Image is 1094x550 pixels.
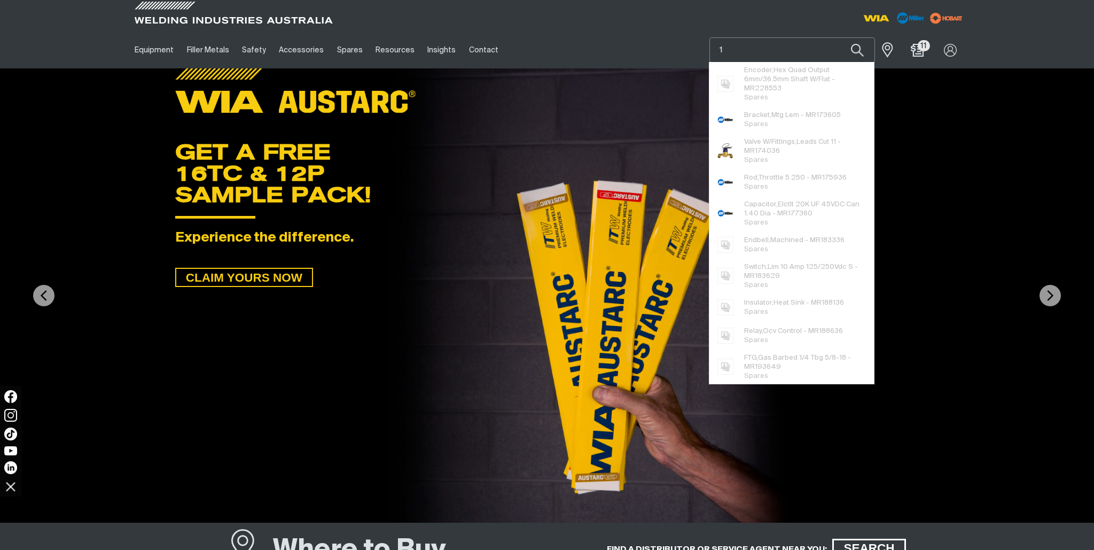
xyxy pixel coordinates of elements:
[744,282,768,289] span: Spares
[128,32,756,68] nav: Main
[33,285,54,306] img: PrevArrow
[236,32,272,68] a: Safety
[4,409,17,422] img: Instagram
[839,37,876,63] button: Search products
[744,173,847,182] span: R o d , T h r o t t l e 5 . 2 5 0 - M R 1 7 5 9 3 6
[744,353,866,371] span: F T G , G a s B a r b e d 1 / 4 T b g 5 / 8 - 1 8 - M R 1 9 3 6 4 9
[744,373,768,379] span: Spares
[331,32,369,68] a: Spares
[175,230,919,246] div: Experience the difference.
[744,137,866,156] span: V a l v e W / F i t t i n g s , L e a d s C u t 1 1 - M R 1 7 4 0 3 6
[369,32,421,68] a: Resources
[744,121,768,128] span: Spares
[744,94,768,101] span: Spares
[744,66,866,93] span: E n c o d e r , H e x Q u a d O u t p u t 6 m m / 3 6 . 5 m m S h a f t W / F l a t - M R 2 2 8 5...
[2,477,20,495] img: hide socials
[744,337,768,344] span: Spares
[175,141,919,205] div: GET A FREE 16TC & 12P SAMPLE PACK!
[744,200,866,218] span: C a p a c i t o r , E l c t l t 2 0 K U F 4 5 V D C C a n 1 . 4 0 D i a - M R 1 7 7 3 6 0
[4,461,17,474] img: LinkedIn
[709,62,874,384] ul: Suggestions
[744,308,768,315] span: Spares
[4,390,17,403] img: Facebook
[744,327,843,336] span: R e l a y , O c v C o n t r o l - M R 1 8 8 6 3 6
[927,10,966,26] img: miller
[744,219,768,226] span: Spares
[744,236,845,245] span: E n d b e l l , M a c h i n e d - M R 1 8 3 3 3 6
[180,32,235,68] a: Filler Metals
[4,446,17,455] img: YouTube
[421,32,462,68] a: Insights
[272,32,330,68] a: Accessories
[4,428,17,440] img: TikTok
[463,32,505,68] a: Contact
[744,111,841,120] span: B r a c k e t , M t g L e m - M R 1 7 3 6 0 5
[744,262,866,281] span: S w i t c h , L i m 1 0 A m p 1 2 5 / 2 5 0 V d c S - M R 1 8 3 6 2 9
[128,32,180,68] a: Equipment
[176,268,312,287] span: CLAIM YOURS NOW
[744,246,768,253] span: Spares
[1040,285,1061,306] img: NextArrow
[175,268,313,287] a: CLAIM YOURS NOW
[710,38,874,62] input: Product name or item number...
[744,183,768,190] span: Spares
[744,298,844,307] span: I n s u l a t o r , H e a t S i n k - M R 1 8 8 1 3 6
[744,157,768,164] span: Spares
